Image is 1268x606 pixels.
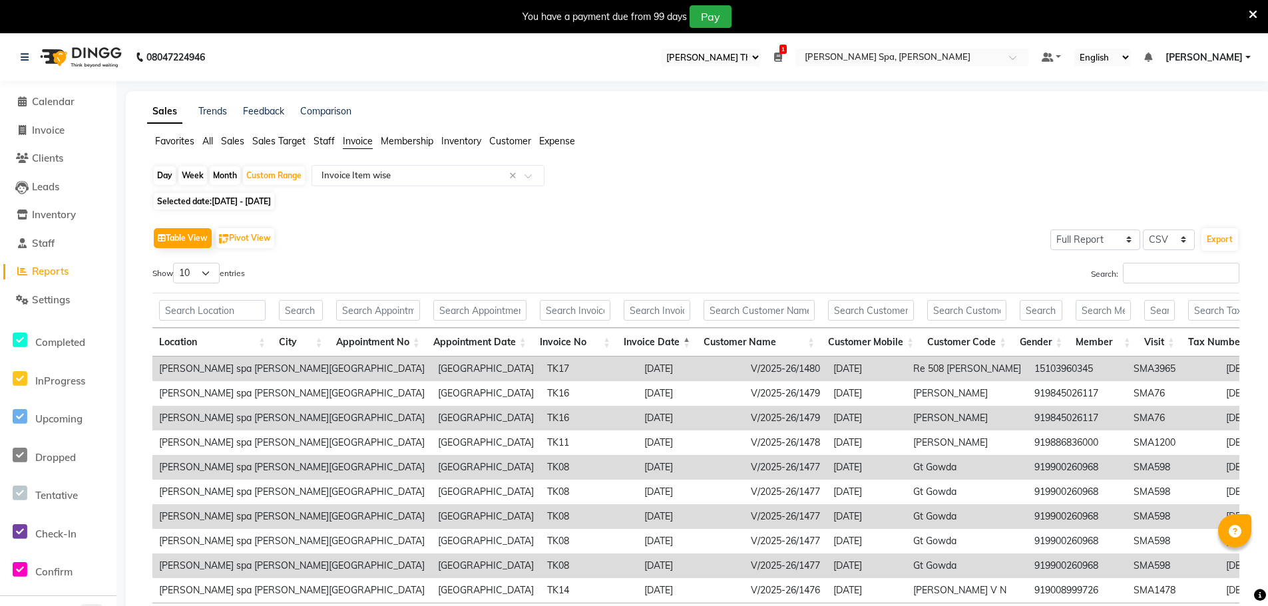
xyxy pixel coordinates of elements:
[431,381,540,406] td: [GEOGRAPHIC_DATA]
[1127,578,1219,603] td: SMA1478
[1028,578,1127,603] td: 919008999726
[202,135,213,147] span: All
[431,553,540,578] td: [GEOGRAPHIC_DATA]
[539,135,575,147] span: Expense
[1028,357,1127,381] td: 15103960345
[827,480,907,504] td: [DATE]
[907,480,1028,504] td: Gt Gowda
[744,504,827,529] td: V/2025-26/1477
[154,166,176,185] div: Day
[779,45,787,54] span: 1
[431,455,540,480] td: [GEOGRAPHIC_DATA]
[1127,480,1219,504] td: SMA598
[907,553,1028,578] td: Gt Gowda
[152,328,272,357] th: Location: activate to sort column ascending
[152,480,431,504] td: [PERSON_NAME] spa [PERSON_NAME][GEOGRAPHIC_DATA]
[35,565,73,578] span: Confirm
[159,300,266,321] input: Search Location
[152,263,245,283] label: Show entries
[147,100,182,124] a: Sales
[198,105,227,117] a: Trends
[152,504,431,529] td: [PERSON_NAME] spa [PERSON_NAME][GEOGRAPHIC_DATA]
[441,135,481,147] span: Inventory
[431,406,540,430] td: [GEOGRAPHIC_DATA]
[1028,381,1127,406] td: 919845026117
[243,166,305,185] div: Custom Range
[509,169,521,183] span: Clear all
[744,406,827,430] td: V/2025-26/1479
[907,406,1028,430] td: [PERSON_NAME]
[927,300,1006,321] input: Search Customer Code
[540,430,638,455] td: TK11
[152,529,431,553] td: [PERSON_NAME] spa [PERSON_NAME][GEOGRAPHIC_DATA]
[216,228,274,248] button: Pivot View
[1188,300,1254,321] input: Search Tax Number
[638,406,744,430] td: [DATE]
[827,381,907,406] td: [DATE]
[210,166,240,185] div: Month
[617,328,697,357] th: Invoice Date: activate to sort column descending
[638,430,744,455] td: [DATE]
[690,5,732,28] button: Pay
[1127,381,1219,406] td: SMA76
[827,406,907,430] td: [DATE]
[1201,228,1238,251] button: Export
[35,489,78,502] span: Tentative
[32,180,59,193] span: Leads
[221,135,244,147] span: Sales
[32,152,63,164] span: Clients
[533,328,617,357] th: Invoice No: activate to sort column ascending
[243,105,284,117] a: Feedback
[540,480,638,504] td: TK08
[907,381,1028,406] td: [PERSON_NAME]
[540,455,638,480] td: TK08
[427,328,533,357] th: Appointment Date: activate to sort column ascending
[329,328,427,357] th: Appointment No: activate to sort column ascending
[1127,430,1219,455] td: SMA1200
[1144,300,1175,321] input: Search Visit
[431,529,540,553] td: [GEOGRAPHIC_DATA]
[697,328,821,357] th: Customer Name: activate to sort column ascending
[431,357,540,381] td: [GEOGRAPHIC_DATA]
[744,357,827,381] td: V/2025-26/1480
[431,578,540,603] td: [GEOGRAPHIC_DATA]
[314,135,335,147] span: Staff
[1028,430,1127,455] td: 919886836000
[1028,529,1127,553] td: 919900260968
[35,451,76,464] span: Dropped
[146,39,205,76] b: 08047224946
[272,328,329,357] th: City: activate to sort column ascending
[178,166,207,185] div: Week
[32,237,55,249] span: Staff
[1028,553,1127,578] td: 919900260968
[1127,357,1219,381] td: SMA3965
[431,430,540,455] td: [GEOGRAPHIC_DATA]
[1028,504,1127,529] td: 919900260968
[152,357,431,381] td: [PERSON_NAME] spa [PERSON_NAME][GEOGRAPHIC_DATA]
[300,105,351,117] a: Comparison
[1127,406,1219,430] td: SMA76
[540,300,610,321] input: Search Invoice No
[343,135,373,147] span: Invoice
[907,504,1028,529] td: Gt Gowda
[212,196,271,206] span: [DATE] - [DATE]
[638,357,744,381] td: [DATE]
[744,455,827,480] td: V/2025-26/1477
[152,381,431,406] td: [PERSON_NAME] spa [PERSON_NAME][GEOGRAPHIC_DATA]
[252,135,306,147] span: Sales Target
[3,123,113,138] a: Invoice
[3,180,113,195] a: Leads
[638,578,744,603] td: [DATE]
[1076,300,1130,321] input: Search Member
[828,300,914,321] input: Search Customer Mobile
[3,94,113,110] a: Calendar
[173,263,220,283] select: Showentries
[1028,480,1127,504] td: 919900260968
[154,228,212,248] button: Table View
[638,504,744,529] td: [DATE]
[35,336,85,349] span: Completed
[433,300,527,321] input: Search Appointment Date
[523,10,687,24] div: You have a payment due from 99 days
[1212,553,1255,593] iframe: chat widget
[154,193,274,210] span: Selected date:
